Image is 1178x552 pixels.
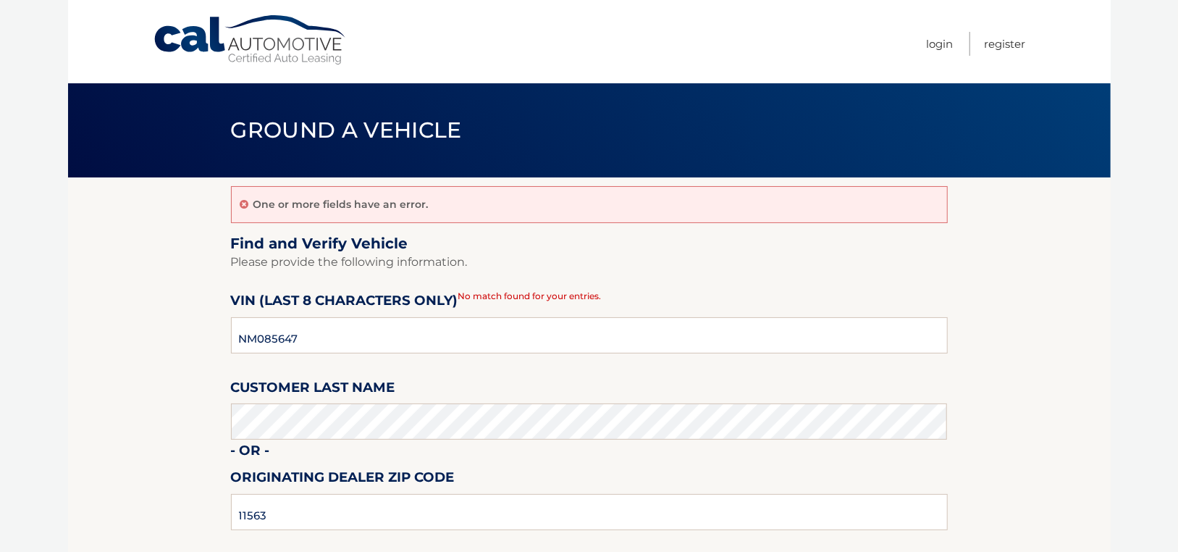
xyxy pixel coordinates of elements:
[153,14,348,66] a: Cal Automotive
[231,117,462,143] span: Ground a Vehicle
[231,377,395,403] label: Customer Last Name
[927,32,954,56] a: Login
[231,467,455,493] label: Originating Dealer Zip Code
[231,235,948,253] h2: Find and Verify Vehicle
[253,198,429,211] p: One or more fields have an error.
[985,32,1026,56] a: Register
[231,440,270,467] label: - or -
[458,290,602,301] span: No match found for your entries.
[231,290,458,317] label: VIN (last 8 characters only)
[231,252,948,272] p: Please provide the following information.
